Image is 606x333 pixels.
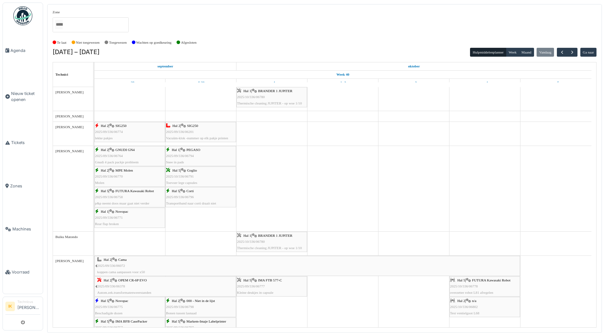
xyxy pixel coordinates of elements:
span: 2025/09/336/06796 [166,195,194,199]
div: | [166,188,235,206]
span: IMA FTB 577-C [258,278,282,282]
a: 1 oktober 2025 [267,79,277,87]
span: lekke pakjes [95,136,113,140]
span: IMA BFB CasePacker [115,319,147,323]
span: 2025/09/336/06777 [237,284,265,288]
span: Beschadigde dozen [95,311,123,315]
span: SIG250 [115,124,126,128]
span: 2025/09/336/06775 [95,305,123,309]
span: Hal 5 [101,319,109,323]
label: Toegewezen [109,40,127,45]
span: PEGASO [186,148,200,152]
span: Hal 2 [101,124,109,128]
a: Zones [3,164,43,207]
span: Hal 5 [243,278,251,282]
button: Volgende [567,48,577,57]
span: Hal 5 [457,278,465,282]
div: | [95,188,164,206]
a: 2 oktober 2025 [338,79,348,87]
span: Bonen tussen lasnaad [166,311,197,315]
div: | [237,233,306,251]
span: Gnudi 4 pack packje probleem [95,160,139,164]
span: GNUDI GN4 [115,148,135,152]
button: Ga naar [580,48,597,57]
span: Machines [12,226,40,232]
label: Niet toegewezen [76,40,100,45]
span: 2025/09/336/06378 [97,284,125,288]
span: Markem-Imaje Labelprinter [186,319,226,323]
div: | [95,209,164,227]
a: 29 september 2025 [124,79,136,87]
a: Nieuw ticket openen [3,72,43,121]
span: 2025/09/336/06797 [166,325,194,329]
span: [PERSON_NAME] [55,114,84,118]
span: Hal 5 [172,168,180,172]
span: Nieuw ticket openen [11,91,40,103]
div: | [97,277,235,296]
div: | [95,123,164,141]
a: 29 september 2025 [156,62,175,70]
div: | [95,167,164,186]
a: Week 40 [335,71,351,79]
a: Agenda [3,29,43,72]
span: Hal 2 [101,148,109,152]
span: 2025/09/336/06794 [166,154,194,158]
span: [PERSON_NAME] [55,259,84,263]
span: Vacuüm-klok -nummer op elk pakje printen [166,136,228,140]
span: Hal 5 [172,319,180,323]
span: 2025/09/336/06764 [95,154,123,158]
span: n/a [472,299,476,303]
label: Zone [53,9,60,15]
span: Hal 2 [104,278,112,282]
button: Vorige [557,48,567,57]
span: Kleine deukjes in capsule [237,291,274,294]
a: Tickets [3,121,43,164]
button: Vandaag [537,48,554,57]
span: Hal 2 [457,299,465,303]
span: Voorraad [12,269,40,275]
span: Technici [55,72,68,76]
div: | [237,88,306,106]
label: Afgesloten [181,40,197,45]
span: Cama [118,258,126,261]
img: Badge_color-CXgf-gQk.svg [13,6,32,25]
div: | [166,298,235,316]
span: Thermische cleaning JUPITER - op woe 1/10 [237,101,302,105]
span: 2025/10/336/06802 [450,305,478,309]
span: Hal 1 [243,89,251,93]
h2: [DATE] – [DATE] [53,48,100,56]
span: [PERSON_NAME] [55,90,84,94]
div: | [95,298,164,316]
span: 2025/10/336/06780 [237,95,265,99]
span: Hal 5 [101,189,109,193]
a: 3 oktober 2025 [409,79,418,87]
a: 1 oktober 2025 [406,62,421,70]
button: Week [506,48,519,57]
div: | [95,147,164,165]
input: Alles [55,20,63,29]
label: Wachten op goedkeuring [136,40,172,45]
span: Buiku Matondo [55,235,78,239]
span: Test ventielgoot L68 [450,311,479,315]
span: Corti [186,189,194,193]
span: Hal 2 [101,168,109,172]
span: FUTURA Kawasaki Robot [115,189,154,193]
span: FUTURA Kawasaki Robot [472,278,510,282]
span: BRANDER 1 JUPITER [258,234,292,237]
span: Hal 5 [172,189,180,193]
span: 2025/09/336/06201 [166,130,194,134]
span: Rear flap broken [95,222,119,226]
a: 4 oktober 2025 [480,79,489,87]
a: IK Technicus[PERSON_NAME] [5,299,40,315]
span: 2025/09/336/06072 [97,264,125,267]
span: Zones [10,183,40,189]
span: Molen [95,181,104,185]
div: | [166,167,235,186]
span: Agenda [10,47,40,53]
span: Autom.zek.transformatenweerstanden [97,291,151,294]
span: Hal 2 [172,299,180,303]
span: 2025/09/336/06770 [95,174,123,178]
div: | [450,277,519,296]
span: [PERSON_NAME] [55,149,84,153]
span: Hal 5 [101,299,109,303]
